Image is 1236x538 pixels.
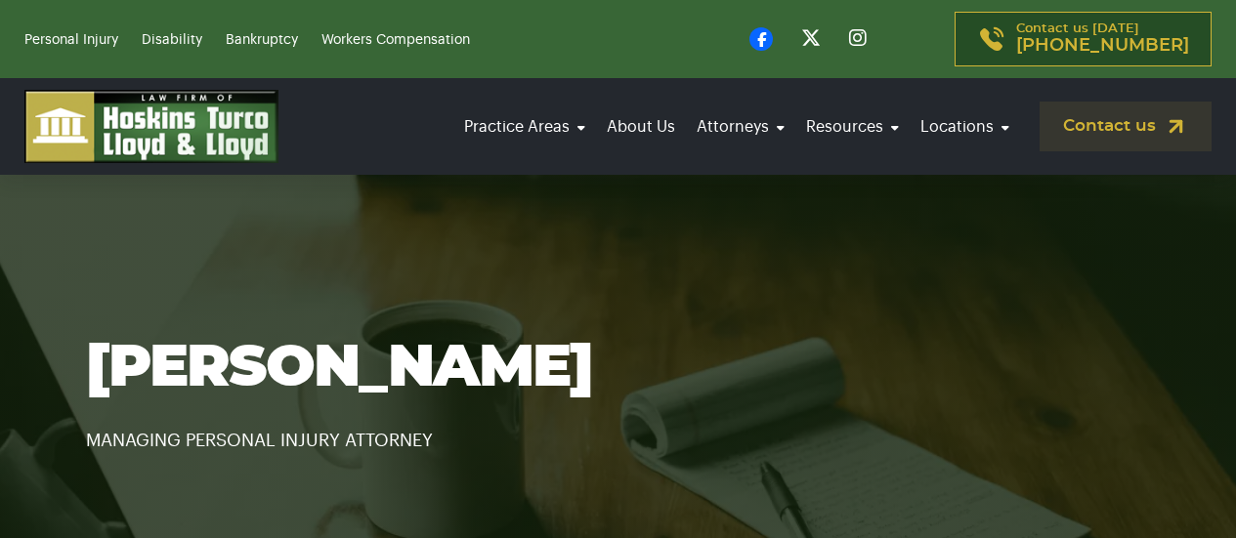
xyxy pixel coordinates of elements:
img: logo [24,90,278,163]
a: Workers Compensation [321,33,470,47]
a: Practice Areas [458,100,591,154]
a: Resources [800,100,905,154]
a: Disability [142,33,202,47]
a: Attorneys [691,100,790,154]
p: Contact us [DATE] [1016,22,1189,56]
span: [PHONE_NUMBER] [1016,36,1189,56]
h1: [PERSON_NAME] [86,334,1151,402]
a: About Us [601,100,681,154]
a: Bankruptcy [226,33,298,47]
a: Personal Injury [24,33,118,47]
a: Contact us [1040,102,1212,151]
a: Contact us [DATE][PHONE_NUMBER] [955,12,1212,66]
a: Locations [915,100,1015,154]
p: MANAGING PERSONAL INJURY ATTORNEY [86,402,1151,455]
